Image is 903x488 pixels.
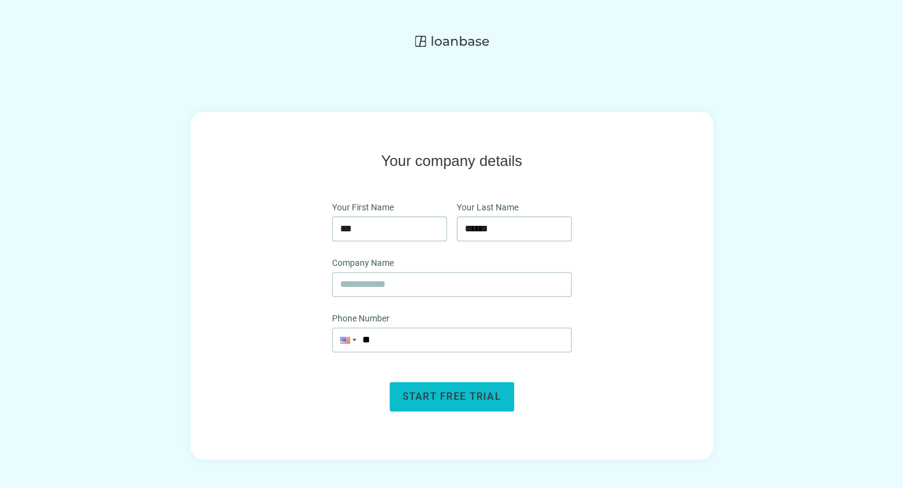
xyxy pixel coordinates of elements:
span: Your First Name [332,201,394,214]
h1: Your company details [381,151,522,171]
button: Start free trial [389,382,514,411]
span: Phone Number [332,312,389,325]
span: Start free trial [402,391,501,402]
span: Company Name [332,256,394,270]
span: Your Last Name [457,201,518,214]
div: United States: + 1 [333,328,356,352]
